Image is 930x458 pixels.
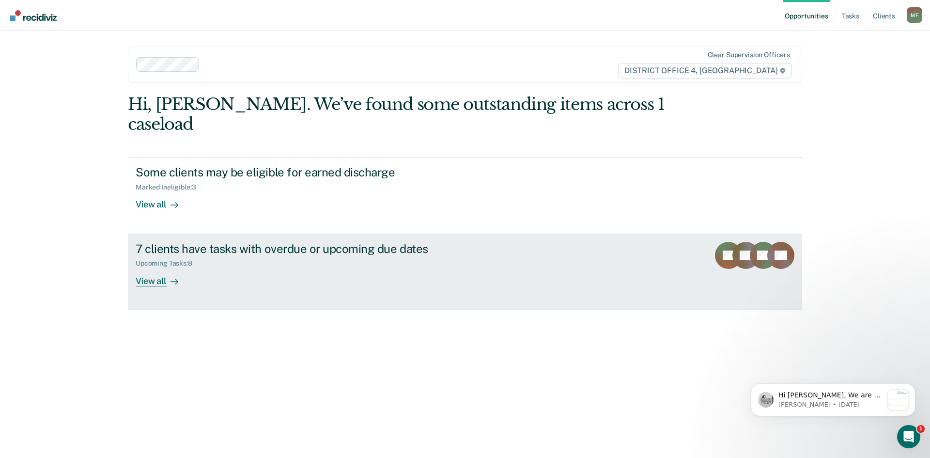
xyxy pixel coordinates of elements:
div: Marked Ineligible : 3 [136,183,203,191]
span: DISTRICT OFFICE 4, [GEOGRAPHIC_DATA] [618,63,792,79]
iframe: Intercom live chat [897,425,920,448]
div: Some clients may be eligible for earned discharge [136,165,476,179]
span: 1 [917,425,925,433]
div: M F [907,7,922,23]
iframe: Intercom notifications message [736,364,930,432]
div: Clear supervision officers [708,51,790,59]
div: 7 clients have tasks with overdue or upcoming due dates [136,242,476,256]
div: Hi, [PERSON_NAME]. We’ve found some outstanding items across 1 caseload [128,95,667,134]
button: Profile dropdown button [907,7,922,23]
img: Recidiviz [10,10,57,21]
div: Upcoming Tasks : 8 [136,259,200,268]
div: View all [136,191,190,210]
a: Some clients may be eligible for earned dischargeMarked Ineligible:3View all [128,157,802,234]
div: View all [136,268,190,286]
a: 7 clients have tasks with overdue or upcoming due datesUpcoming Tasks:8View all [128,234,802,310]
